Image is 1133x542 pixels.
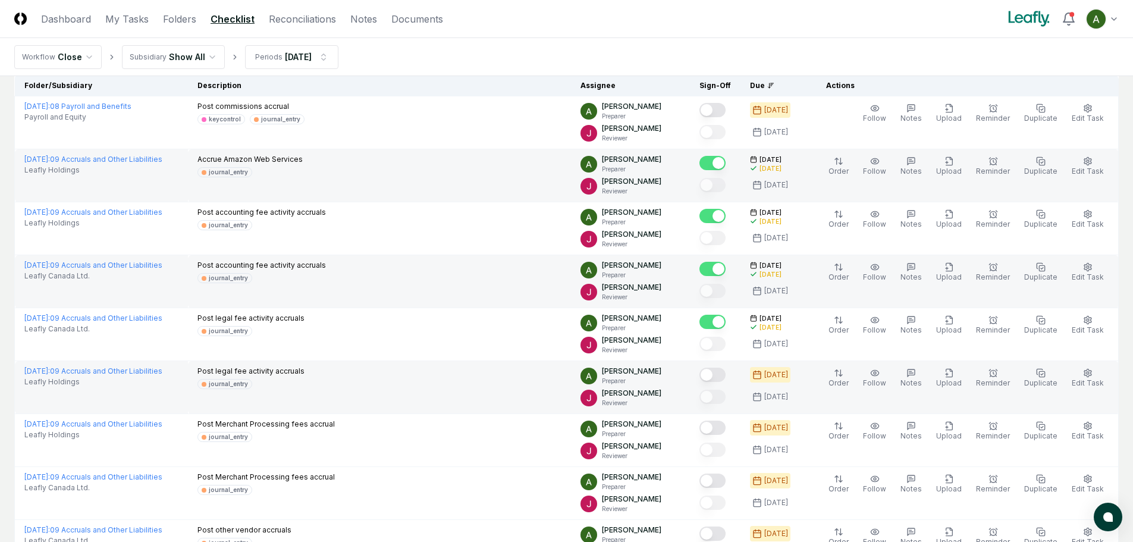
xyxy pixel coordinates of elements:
[602,399,661,408] p: Reviewer
[1072,220,1104,228] span: Edit Task
[1006,10,1052,29] img: Leafly logo
[863,272,886,281] span: Follow
[826,207,851,232] button: Order
[602,260,661,271] p: [PERSON_NAME]
[1069,101,1106,126] button: Edit Task
[828,167,849,176] span: Order
[24,271,90,281] span: Leafly Canada Ltd.
[976,114,1010,123] span: Reminder
[602,165,661,174] p: Preparer
[602,525,661,535] p: [PERSON_NAME]
[699,337,726,351] button: Mark complete
[936,114,962,123] span: Upload
[934,207,964,232] button: Upload
[209,168,248,177] div: journal_entry
[269,12,336,26] a: Reconciliations
[197,260,326,271] p: Post accounting fee activity accruals
[580,284,597,300] img: ACg8ocJfBSitaon9c985KWe3swqK2kElzkAv-sHk65QWxGQz4ldowg=s96-c
[699,421,726,435] button: Mark complete
[699,474,726,488] button: Mark complete
[826,260,851,285] button: Order
[1022,207,1060,232] button: Duplicate
[1072,378,1104,387] span: Edit Task
[580,474,597,490] img: ACg8ocKKg2129bkBZaX4SAoUQtxLaQ4j-f2PQjMuak4pDCyzCI-IvA=s96-c
[863,378,886,387] span: Follow
[764,339,788,349] div: [DATE]
[764,528,788,539] div: [DATE]
[602,472,661,483] p: [PERSON_NAME]
[24,366,162,375] a: [DATE]:09 Accruals and Other Liabilities
[602,452,661,460] p: Reviewer
[900,272,922,281] span: Notes
[602,366,661,377] p: [PERSON_NAME]
[580,368,597,384] img: ACg8ocKKg2129bkBZaX4SAoUQtxLaQ4j-f2PQjMuak4pDCyzCI-IvA=s96-c
[861,313,889,338] button: Follow
[580,443,597,459] img: ACg8ocJfBSitaon9c985KWe3swqK2kElzkAv-sHk65QWxGQz4ldowg=s96-c
[602,176,661,187] p: [PERSON_NAME]
[699,231,726,245] button: Mark complete
[861,207,889,232] button: Follow
[24,261,50,270] span: [DATE] :
[974,154,1012,179] button: Reminder
[197,525,291,535] p: Post other vendor accruals
[764,369,788,380] div: [DATE]
[15,76,188,96] th: Folder/Subsidiary
[1069,313,1106,338] button: Edit Task
[602,271,661,280] p: Preparer
[898,101,924,126] button: Notes
[602,419,661,430] p: [PERSON_NAME]
[900,114,922,123] span: Notes
[24,102,131,111] a: [DATE]:08 Payroll and Benefits
[828,484,849,493] span: Order
[197,101,305,112] p: Post commissions accrual
[764,475,788,486] div: [DATE]
[826,313,851,338] button: Order
[976,484,1010,493] span: Reminder
[14,12,27,25] img: Logo
[1024,325,1057,334] span: Duplicate
[24,525,50,534] span: [DATE] :
[24,314,162,322] a: [DATE]:09 Accruals and Other Liabilities
[898,154,924,179] button: Notes
[209,274,248,283] div: journal_entry
[580,178,597,195] img: ACg8ocJfBSitaon9c985KWe3swqK2kElzkAv-sHk65QWxGQz4ldowg=s96-c
[828,272,849,281] span: Order
[934,260,964,285] button: Upload
[976,220,1010,228] span: Reminder
[391,12,443,26] a: Documents
[764,391,788,402] div: [DATE]
[898,260,924,285] button: Notes
[602,123,661,134] p: [PERSON_NAME]
[24,102,50,111] span: [DATE] :
[209,433,248,441] div: journal_entry
[24,472,162,481] a: [DATE]:09 Accruals and Other Liabilities
[828,220,849,228] span: Order
[1024,272,1057,281] span: Duplicate
[209,221,248,230] div: journal_entry
[24,419,162,428] a: [DATE]:09 Accruals and Other Liabilities
[863,484,886,493] span: Follow
[1069,366,1106,391] button: Edit Task
[580,156,597,173] img: ACg8ocKKg2129bkBZaX4SAoUQtxLaQ4j-f2PQjMuak4pDCyzCI-IvA=s96-c
[934,154,964,179] button: Upload
[699,390,726,404] button: Mark complete
[24,525,162,534] a: [DATE]:09 Accruals and Other Liabilities
[900,484,922,493] span: Notes
[41,12,91,26] a: Dashboard
[602,207,661,218] p: [PERSON_NAME]
[759,323,782,332] div: [DATE]
[602,377,661,386] p: Preparer
[1022,313,1060,338] button: Duplicate
[699,209,726,223] button: Mark complete
[764,127,788,137] div: [DATE]
[580,231,597,247] img: ACg8ocJfBSitaon9c985KWe3swqK2kElzkAv-sHk65QWxGQz4ldowg=s96-c
[22,52,55,62] div: Workflow
[690,76,740,96] th: Sign-Off
[14,45,338,69] nav: breadcrumb
[976,378,1010,387] span: Reminder
[580,103,597,120] img: ACg8ocKKg2129bkBZaX4SAoUQtxLaQ4j-f2PQjMuak4pDCyzCI-IvA=s96-c
[974,260,1012,285] button: Reminder
[602,293,661,302] p: Reviewer
[699,262,726,276] button: Mark complete
[571,76,690,96] th: Assignee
